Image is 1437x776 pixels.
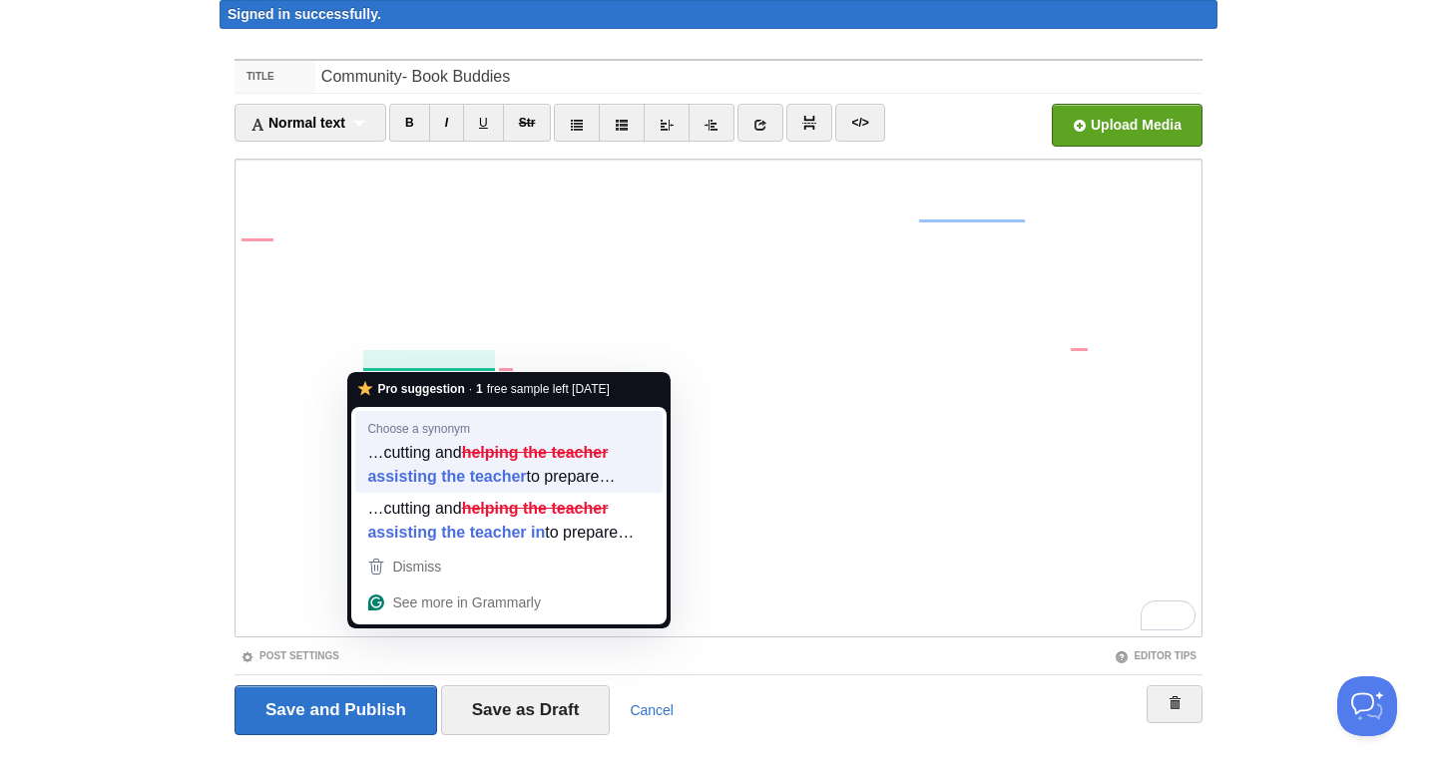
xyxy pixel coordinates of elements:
[1115,650,1197,661] a: Editor Tips
[235,61,315,93] label: Title
[441,685,611,735] input: Save as Draft
[1337,676,1397,736] iframe: Help Scout Beacon - Open
[802,116,816,130] img: pagebreak-icon.png
[240,650,339,661] a: Post Settings
[519,116,536,130] del: Str
[235,685,437,735] input: Save and Publish
[503,104,552,142] a: Str
[389,104,430,142] a: B
[835,104,884,142] a: </>
[630,702,674,718] a: Cancel
[429,104,464,142] a: I
[250,115,345,131] span: Normal text
[463,104,504,142] a: U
